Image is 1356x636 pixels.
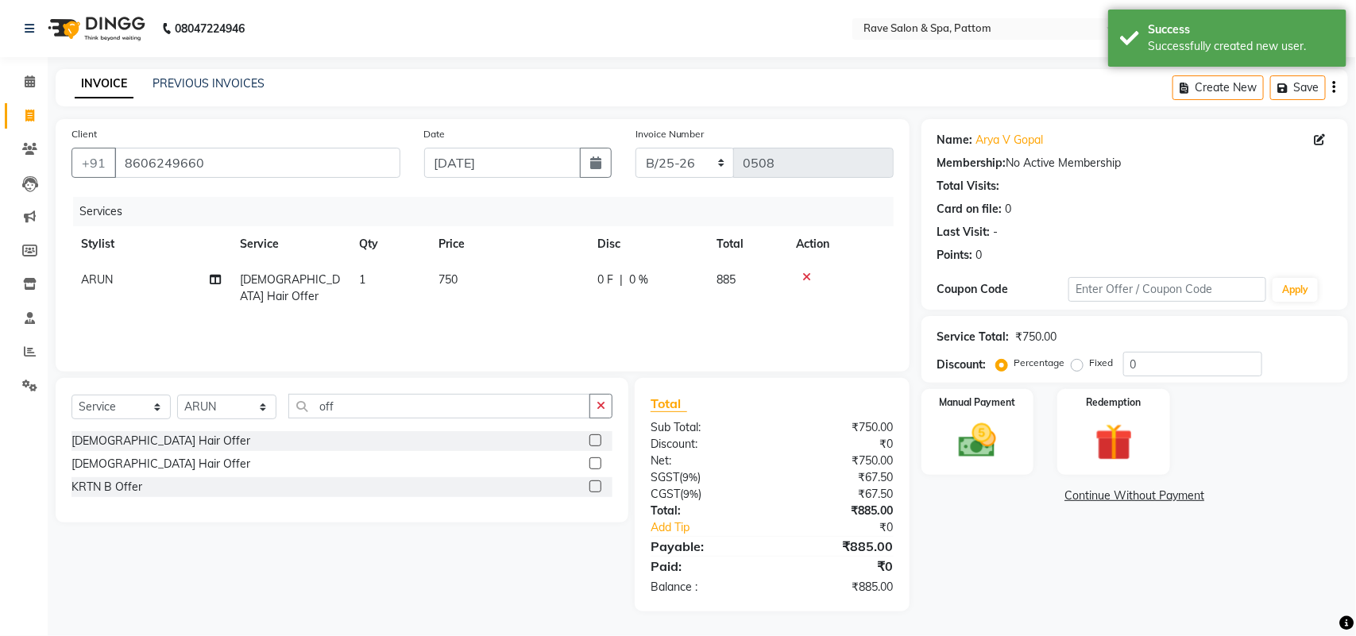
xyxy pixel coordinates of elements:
div: ₹67.50 [772,486,906,503]
div: ₹67.50 [772,469,906,486]
span: [DEMOGRAPHIC_DATA] Hair Offer [240,272,340,303]
div: Discount: [639,436,772,453]
div: Paid: [639,557,772,576]
div: Last Visit: [937,224,991,241]
div: Card on file: [937,201,1003,218]
div: Coupon Code [937,281,1069,298]
button: +91 [71,148,116,178]
th: Disc [588,226,707,262]
label: Percentage [1014,356,1065,370]
a: Continue Without Payment [925,488,1345,504]
th: Price [429,226,588,262]
span: 1 [359,272,365,287]
div: [DEMOGRAPHIC_DATA] Hair Offer [71,456,250,472]
label: Manual Payment [940,395,1016,410]
div: Services [73,197,906,226]
th: Service [230,226,350,262]
div: ₹750.00 [1016,329,1057,345]
input: Search by Name/Mobile/Email/Code [114,148,400,178]
span: 0 % [629,272,648,288]
div: Sub Total: [639,419,772,436]
div: Points: [937,247,973,264]
div: ₹750.00 [772,419,906,436]
b: 08047224946 [175,6,245,51]
div: [DEMOGRAPHIC_DATA] Hair Offer [71,433,250,449]
img: logo [41,6,149,51]
a: INVOICE [75,70,133,98]
button: Apply [1273,278,1318,302]
div: ₹885.00 [772,579,906,596]
span: 0 F [597,272,613,288]
div: ( ) [639,469,772,486]
button: Create New [1172,75,1264,100]
div: Total Visits: [937,178,1000,195]
div: ₹0 [794,519,906,536]
div: ₹0 [772,557,906,576]
img: _gift.svg [1084,419,1144,465]
span: SGST [651,470,679,484]
a: PREVIOUS INVOICES [153,76,265,91]
div: ₹750.00 [772,453,906,469]
label: Client [71,127,97,141]
div: ( ) [639,486,772,503]
th: Stylist [71,226,230,262]
div: Membership: [937,155,1006,172]
div: ₹0 [772,436,906,453]
span: Total [651,395,687,412]
div: ₹885.00 [772,503,906,519]
span: 885 [717,272,736,287]
a: Arya V Gopal [976,132,1044,148]
th: Total [707,226,786,262]
span: 9% [682,471,697,484]
th: Action [786,226,894,262]
span: ARUN [81,272,113,287]
div: Name: [937,132,973,148]
span: 750 [438,272,458,287]
input: Enter Offer / Coupon Code [1068,277,1266,302]
div: Net: [639,453,772,469]
span: 9% [683,488,698,500]
img: _cash.svg [947,419,1007,462]
label: Date [424,127,446,141]
button: Save [1270,75,1326,100]
span: | [620,272,623,288]
div: Payable: [639,537,772,556]
div: Discount: [937,357,987,373]
label: Invoice Number [636,127,705,141]
label: Fixed [1090,356,1114,370]
div: Successfully created new user. [1148,38,1335,55]
label: Redemption [1087,395,1142,410]
div: ₹885.00 [772,537,906,556]
div: - [994,224,999,241]
div: Success [1148,21,1335,38]
div: 0 [976,247,983,264]
div: Total: [639,503,772,519]
div: Service Total: [937,329,1010,345]
div: Balance : [639,579,772,596]
th: Qty [350,226,429,262]
div: KRTN B Offer [71,479,142,495]
span: CGST [651,487,680,501]
div: 0 [1006,201,1012,218]
input: Search or Scan [288,394,590,418]
div: No Active Membership [937,155,1332,172]
a: Add Tip [639,519,794,536]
